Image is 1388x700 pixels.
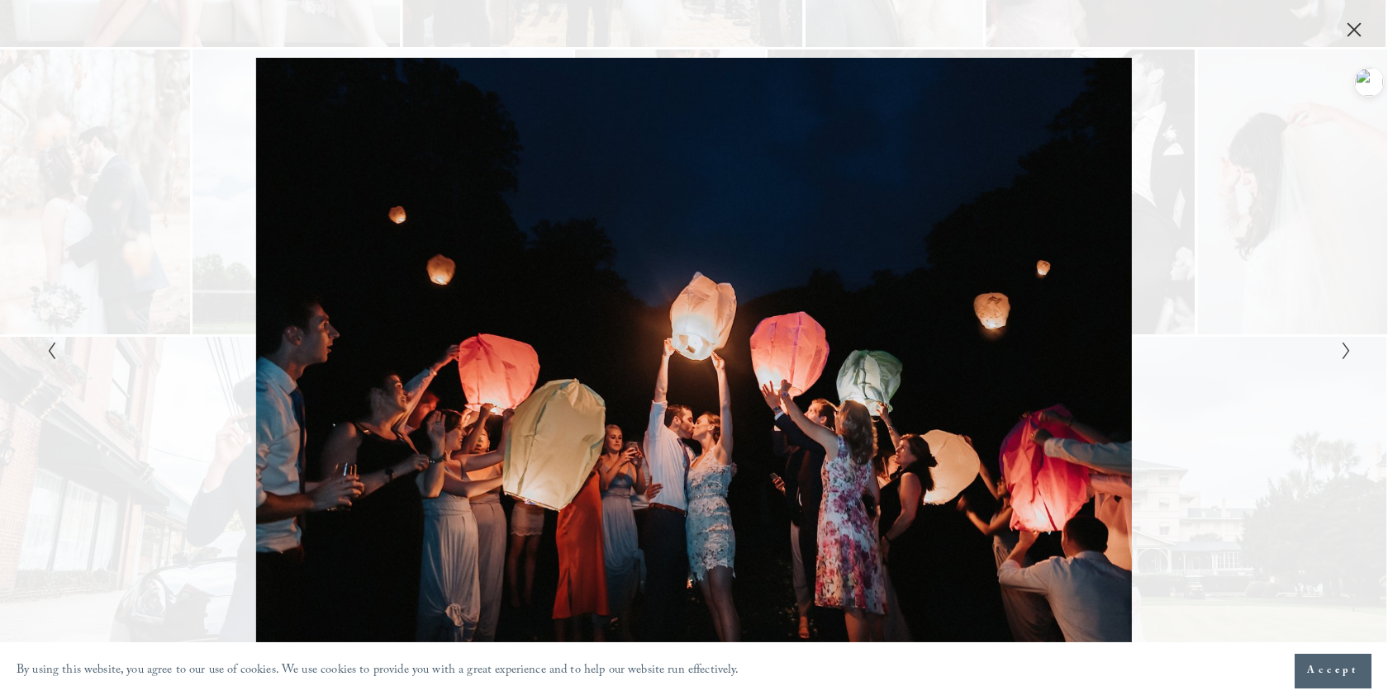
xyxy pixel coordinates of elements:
[1307,663,1359,679] span: Accept
[17,660,739,683] p: By using this website, you agree to our use of cookies. We use cookies to provide you with a grea...
[41,340,52,360] button: Previous Slide
[1341,21,1367,39] button: Close
[1336,340,1347,360] button: Next Slide
[1295,654,1371,688] button: Accept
